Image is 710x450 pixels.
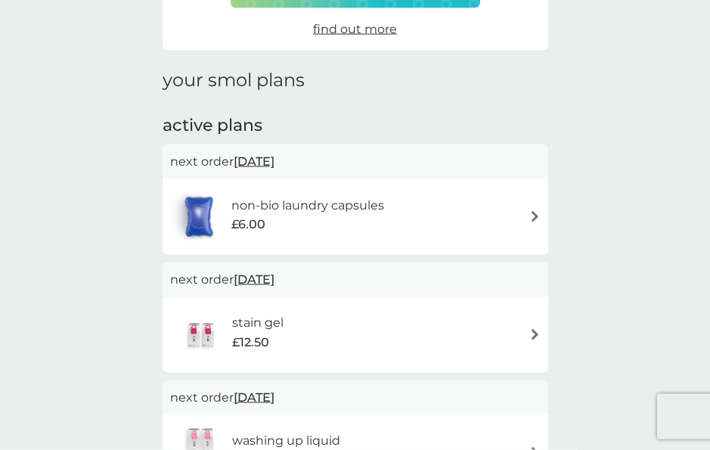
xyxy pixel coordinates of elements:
[170,388,541,408] p: next order
[232,333,269,352] span: £12.50
[313,22,397,36] span: find out more
[170,152,541,172] p: next order
[163,114,548,138] h2: active plans
[529,211,541,222] img: arrow right
[234,265,274,294] span: [DATE]
[231,215,265,234] span: £6.00
[234,147,274,176] span: [DATE]
[170,270,541,290] p: next order
[231,196,384,216] h6: non-bio laundry capsules
[232,313,284,333] h6: stain gel
[234,383,274,412] span: [DATE]
[170,309,232,362] img: stain gel
[313,20,397,39] a: find out more
[170,191,228,244] img: non-bio laundry capsules
[163,70,548,92] h1: your smol plans
[529,329,541,340] img: arrow right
